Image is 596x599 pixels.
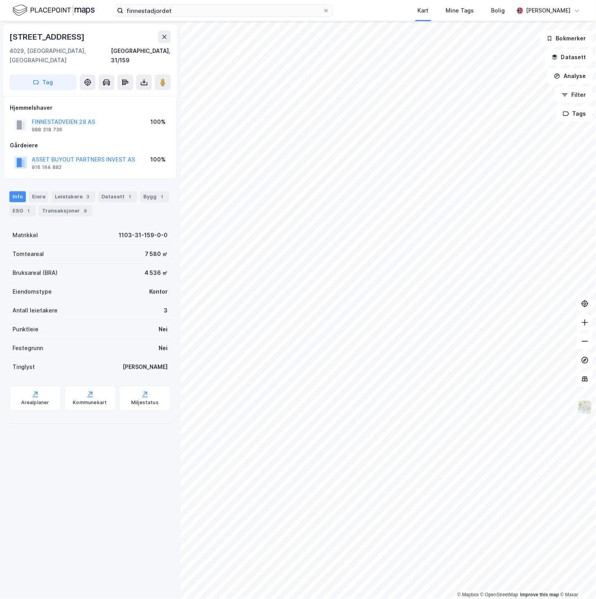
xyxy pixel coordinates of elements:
[13,231,38,240] div: Matrikkel
[547,68,593,84] button: Analyse
[9,31,86,43] div: [STREET_ADDRESS]
[39,205,92,216] div: Transaksjoner
[52,191,95,202] div: Leietakere
[32,164,61,171] div: 916 164 882
[578,400,592,415] img: Z
[10,103,170,113] div: Hjemmelshaver
[526,6,571,15] div: [PERSON_NAME]
[150,155,166,164] div: 100%
[21,400,49,406] div: Arealplaner
[557,561,596,599] iframe: Chat Widget
[159,325,168,334] div: Nei
[9,205,36,216] div: ESG
[491,6,505,15] div: Bolig
[13,4,95,17] img: logo.f888ab2527a4732fd821a326f86c7f29.svg
[81,207,89,215] div: 9
[555,87,593,103] button: Filter
[457,592,479,598] a: Mapbox
[98,191,137,202] div: Datasett
[13,249,44,259] div: Tomteareal
[480,592,518,598] a: OpenStreetMap
[13,325,38,334] div: Punktleie
[119,231,168,240] div: 1103-31-159-0-0
[520,592,559,598] a: Improve this map
[9,191,26,202] div: Info
[13,287,52,296] div: Eiendomstype
[418,6,429,15] div: Kart
[150,117,166,127] div: 100%
[9,74,77,90] button: Tag
[32,127,62,133] div: 988 318 736
[25,207,33,215] div: 1
[111,46,171,65] div: [GEOGRAPHIC_DATA], 31/159
[140,191,169,202] div: Bygg
[158,193,166,201] div: 1
[144,268,168,278] div: 4 536 ㎡
[556,106,593,122] button: Tags
[446,6,474,15] div: Mine Tags
[540,31,593,46] button: Bokmerker
[13,306,58,315] div: Antall leietakere
[164,306,168,315] div: 3
[149,287,168,296] div: Kontor
[84,193,92,201] div: 3
[123,362,168,372] div: [PERSON_NAME]
[73,400,107,406] div: Kommunekart
[159,343,168,353] div: Nei
[126,193,134,201] div: 1
[123,5,323,16] input: Søk på adresse, matrikkel, gårdeiere, leietakere eller personer
[13,343,43,353] div: Festegrunn
[13,268,58,278] div: Bruksareal (BRA)
[10,141,170,150] div: Gårdeiere
[9,46,111,65] div: 4029, [GEOGRAPHIC_DATA], [GEOGRAPHIC_DATA]
[145,249,168,259] div: 7 580 ㎡
[545,49,593,65] button: Datasett
[29,191,49,202] div: Eiere
[13,362,35,372] div: Tinglyst
[131,400,159,406] div: Miljøstatus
